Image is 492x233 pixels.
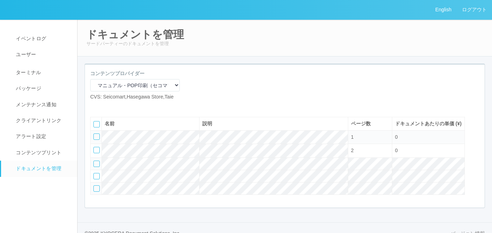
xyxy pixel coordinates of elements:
[105,120,196,127] div: 名前
[351,134,354,140] span: 1
[86,40,483,47] p: サードパーティーのドキュメントを管理
[14,70,41,75] span: ターミナル
[14,52,36,57] span: ユーザー
[14,133,46,139] span: アラート設定
[1,145,84,161] a: コンテンツプリント
[351,120,389,127] div: ページ数
[14,118,61,123] span: クライアントリンク
[1,97,84,113] a: メンテナンス通知
[1,63,84,80] a: ターミナル
[471,115,481,129] div: 最上部に移動
[1,113,84,129] a: クライアントリンク
[395,148,398,153] span: 0
[471,143,481,157] div: 下に移動
[14,102,56,107] span: メンテナンス通知
[1,31,84,47] a: イベントログ
[86,29,483,40] h2: ドキュメントを管理
[395,120,462,127] div: ドキュメントあたりの単価 (¥)
[471,157,481,172] div: 最下部に移動
[1,161,84,177] a: ドキュメントを管理
[14,166,61,171] span: ドキュメントを管理
[90,94,174,100] span: CVS: Seicomart,Hasegawa Store,Taie
[14,85,41,91] span: パッケージ
[395,134,398,140] span: 0
[1,129,84,144] a: アラート設定
[202,120,345,127] div: 説明
[90,70,144,77] label: コンテンツプロバイダー
[14,150,61,155] span: コンテンツプリント
[1,47,84,62] a: ユーザー
[351,148,354,153] span: 2
[471,129,481,143] div: 上に移動
[14,36,46,41] span: イベントログ
[1,80,84,96] a: パッケージ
